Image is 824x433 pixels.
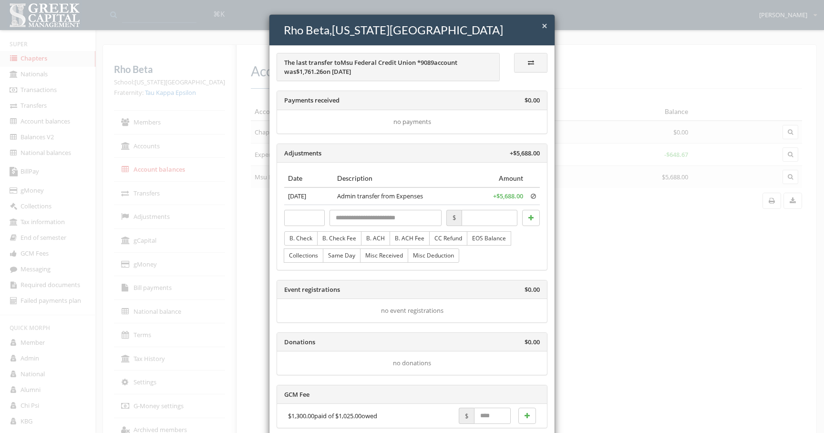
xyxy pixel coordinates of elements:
[333,187,465,205] td: Admin transfer from Expenses
[323,248,360,263] button: Same Day
[525,285,540,294] span: $0.00
[284,231,318,246] button: B. Check
[284,58,457,76] span: The last transfer to Msu Federal Credit Union *9089 account was on
[288,412,314,420] span: $1,300.00
[277,333,547,352] div: Donations
[296,67,323,76] span: $1,761.26
[284,170,333,187] th: Date
[333,170,465,187] th: Description
[284,404,455,428] td: paid of owed
[277,144,547,163] div: Adjustments
[429,231,467,246] button: CC Refund
[459,408,474,424] span: $
[408,248,459,263] button: Misc Deduction
[277,385,547,404] div: GCM Fee
[284,22,547,38] h4: Rho Beta , [US_STATE][GEOGRAPHIC_DATA]
[493,192,523,200] span: + $5,688.00
[284,248,323,263] button: Collections
[277,280,547,299] div: Event registrations
[284,117,540,126] div: no payments
[360,248,408,263] button: Misc Received
[335,412,361,420] span: $1,025.00
[525,338,540,346] span: $0.00
[446,210,462,226] span: $
[542,19,547,32] span: ×
[317,231,361,246] button: B. Check Fee
[277,91,547,110] div: Payments received
[525,96,540,104] span: $0.00
[332,67,351,76] span: [DATE]
[465,170,527,187] th: Amount
[284,359,540,368] div: no donations
[467,231,511,246] button: EOS Balance
[361,231,390,246] button: B. ACH
[284,306,540,315] div: no event registrations
[288,192,306,200] span: [DATE]
[390,231,430,246] button: B. ACH Fee
[510,149,540,157] span: + $5,688.00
